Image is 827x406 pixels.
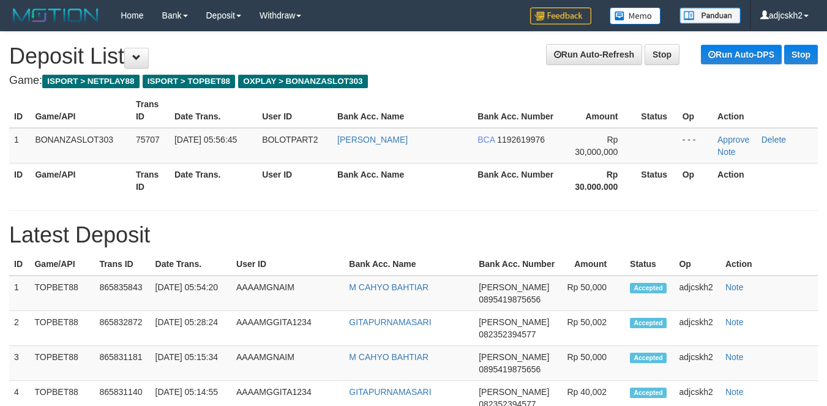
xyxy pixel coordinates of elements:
th: User ID [231,253,344,276]
span: Accepted [630,388,667,398]
td: 1 [9,276,29,311]
span: 0895419875656 [479,364,541,374]
th: ID [9,253,29,276]
td: TOPBET88 [29,311,94,346]
a: Stop [645,44,679,65]
th: Bank Acc. Name [344,253,474,276]
td: TOPBET88 [29,276,94,311]
th: Bank Acc. Number [474,253,560,276]
img: Button%20Memo.svg [610,7,661,24]
h1: Deposit List [9,44,818,69]
span: Accepted [630,353,667,363]
th: Bank Acc. Number [473,93,560,128]
td: adjcskh2 [674,311,720,346]
a: GITAPURNAMASARI [349,317,431,327]
a: Run Auto-Refresh [546,44,642,65]
a: GITAPURNAMASARI [349,387,431,397]
a: Run Auto-DPS [701,45,782,64]
td: BONANZASLOT303 [30,128,131,164]
a: M CAHYO BAHTIAR [349,352,428,362]
span: [PERSON_NAME] [479,282,549,292]
th: Op [678,93,713,128]
a: Note [725,317,744,327]
th: Status [625,253,674,276]
th: Bank Acc. Name [332,163,473,198]
a: Stop [784,45,818,64]
span: [PERSON_NAME] [479,317,549,327]
span: 082352394577 [479,329,536,339]
th: Amount [561,93,637,128]
img: Feedback.jpg [530,7,591,24]
img: panduan.png [679,7,741,24]
span: Accepted [630,283,667,293]
a: [PERSON_NAME] [337,135,408,145]
th: Game/API [30,93,131,128]
td: adjcskh2 [674,276,720,311]
span: 75707 [136,135,160,145]
td: [DATE] 05:54:20 [151,276,231,311]
td: adjcskh2 [674,346,720,381]
th: Trans ID [131,93,170,128]
a: Delete [762,135,786,145]
td: Rp 50,000 [560,346,625,381]
td: AAAAMGNAIM [231,276,344,311]
td: 1 [9,128,30,164]
td: AAAAMGNAIM [231,346,344,381]
span: Accepted [630,318,667,328]
th: Game/API [30,163,131,198]
h1: Latest Deposit [9,223,818,247]
span: [PERSON_NAME] [479,387,549,397]
img: MOTION_logo.png [9,6,102,24]
td: 865835843 [94,276,150,311]
td: TOPBET88 [29,346,94,381]
th: Status [636,163,677,198]
a: Note [725,387,744,397]
th: Trans ID [94,253,150,276]
a: Note [717,147,736,157]
a: Note [725,282,744,292]
th: Action [713,93,818,128]
td: - - - [678,128,713,164]
th: Bank Acc. Number [473,163,560,198]
th: Date Trans. [170,163,257,198]
th: Rp 30.000.000 [561,163,637,198]
a: M CAHYO BAHTIAR [349,282,428,292]
th: ID [9,93,30,128]
a: Note [725,352,744,362]
td: Rp 50,000 [560,276,625,311]
span: [DATE] 05:56:45 [174,135,237,145]
th: ID [9,163,30,198]
th: Action [713,163,818,198]
th: Trans ID [131,163,170,198]
th: Op [674,253,720,276]
th: Game/API [29,253,94,276]
span: [PERSON_NAME] [479,352,549,362]
span: ISPORT > NETPLAY88 [42,75,140,88]
th: Status [636,93,677,128]
span: 1192619976 [497,135,545,145]
span: Rp 30,000,000 [575,135,618,157]
td: 865831181 [94,346,150,381]
th: User ID [257,93,332,128]
span: 0895419875656 [479,295,541,304]
th: Date Trans. [170,93,257,128]
th: Bank Acc. Name [332,93,473,128]
td: 865832872 [94,311,150,346]
td: 2 [9,311,29,346]
td: [DATE] 05:28:24 [151,311,231,346]
th: Op [678,163,713,198]
a: Approve [717,135,749,145]
td: Rp 50,002 [560,311,625,346]
span: ISPORT > TOPBET88 [143,75,235,88]
td: 3 [9,346,29,381]
span: OXPLAY > BONANZASLOT303 [238,75,368,88]
span: BCA [477,135,495,145]
th: Action [720,253,818,276]
th: Amount [560,253,625,276]
span: BOLOTPART2 [262,135,318,145]
td: [DATE] 05:15:34 [151,346,231,381]
td: AAAAMGGITA1234 [231,311,344,346]
th: User ID [257,163,332,198]
h4: Game: [9,75,818,87]
th: Date Trans. [151,253,231,276]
